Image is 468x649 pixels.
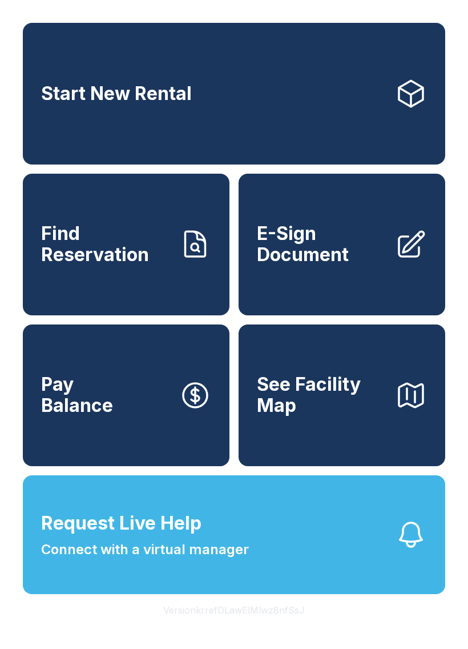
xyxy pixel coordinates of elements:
span: See Facility Map [257,374,386,416]
span: E-Sign Document [257,223,386,265]
span: Connect with a virtual manager [41,539,249,560]
a: Start New Rental [23,23,445,165]
span: Pay Balance [41,374,113,416]
span: Start New Rental [41,83,192,105]
span: Find Reservation [41,223,170,265]
button: VersionkrrefDLawElMlwz8nfSsJ [154,594,314,626]
a: Find Reservation [23,174,229,315]
a: E-Sign Document [239,174,445,315]
button: See Facility Map [239,324,445,466]
button: Request Live HelpConnect with a virtual manager [23,475,445,594]
span: Request Live Help [41,510,201,537]
button: PayBalance [23,324,229,466]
